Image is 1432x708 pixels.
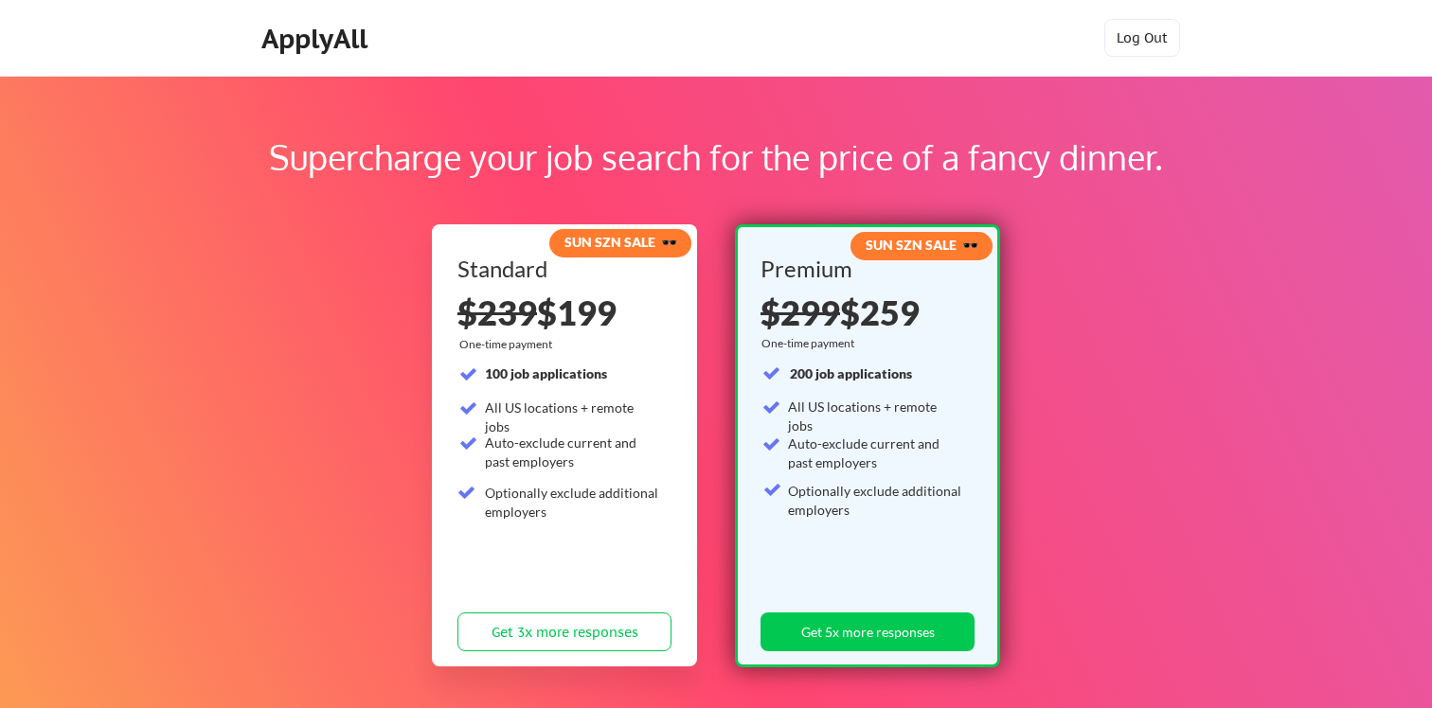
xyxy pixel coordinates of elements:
button: Get 3x more responses [457,612,671,651]
div: All US locations + remote jobs [788,398,963,434]
div: One-time payment [459,337,558,352]
div: Standard [457,257,665,280]
button: Log Out [1104,19,1180,57]
s: $299 [761,292,840,333]
div: Supercharge your job search for the price of a fancy dinner. [121,132,1311,183]
div: Optionally exclude additional employers [788,482,963,519]
div: Auto-exclude current and past employers [788,434,963,471]
strong: SUN SZN SALE 🕶️ [564,234,677,250]
div: $259 [761,295,968,329]
div: Premium [761,257,968,280]
button: Get 5x more responses [761,612,975,651]
div: All US locations + remote jobs [485,398,660,435]
div: One-time payment [761,336,860,351]
s: $239 [457,292,537,333]
div: $199 [457,295,671,329]
div: Optionally exclude additional employers [485,484,660,521]
strong: 100 job applications [485,365,607,381]
div: ApplyAll [261,23,373,55]
strong: 200 job applications [790,365,912,381]
div: Auto-exclude current and past employers [485,434,660,470]
strong: SUN SZN SALE 🕶️ [866,237,978,253]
